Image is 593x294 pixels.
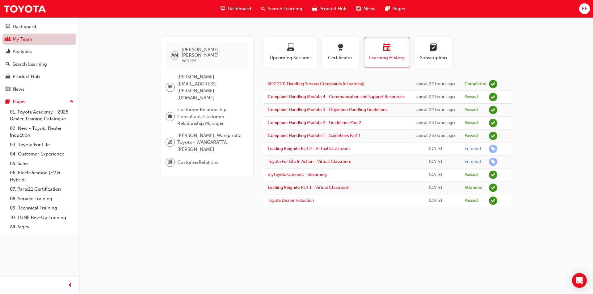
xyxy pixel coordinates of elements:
a: 08. Service Training [7,194,76,204]
span: learningRecordVerb_ATTEND-icon [489,184,497,192]
span: organisation-icon [168,139,172,147]
span: learningRecordVerb_COMPLETE-icon [489,80,497,88]
div: Passed [465,172,478,178]
span: chart-icon [6,49,10,55]
span: award-icon [337,44,344,52]
div: Passed [465,120,478,126]
span: up-icon [69,98,74,106]
span: learningRecordVerb_PASS-icon [489,132,497,140]
span: AM [171,52,178,59]
span: guage-icon [6,24,10,30]
a: guage-iconDashboard [216,2,256,15]
div: Wed Aug 20 2025 10:41:03 GMT+1000 (Australian Eastern Standard Time) [416,132,455,139]
span: Product Hub [319,5,347,12]
button: Learning History [364,37,410,68]
a: pages-iconPages [380,2,410,15]
div: Completed [465,81,486,87]
a: Analytics [2,46,76,57]
a: Complaint Handling Module 1 - Guidelines Part 1 [268,133,361,138]
span: car-icon [6,74,10,80]
div: Attended [465,185,482,191]
div: News [13,86,24,93]
a: car-iconProduct Hub [307,2,351,15]
span: Pages [392,5,405,12]
a: Dashboard [2,21,76,32]
a: 09. Technical Training [7,203,76,213]
a: 03. Toyota For Life [7,140,76,150]
span: people-icon [6,37,10,42]
a: Complaint Handling Module 3 - Objection Handling Guidelines [268,107,387,112]
span: Subscription [420,54,448,61]
div: Wed Aug 20 2025 10:52:16 GMT+1000 (Australian Eastern Standard Time) [416,119,455,126]
span: [PERSON_NAME][EMAIL_ADDRESS][PERSON_NAME][DOMAIN_NAME] [177,73,243,101]
a: 01. Toyota Academy - 2025 Dealer Training Catalogue [7,107,76,124]
a: Search Learning [2,59,76,70]
span: Search Learning [268,5,302,12]
div: Search Learning [12,61,47,68]
span: guage-icon [221,5,225,13]
a: 10. TUNE Rev-Up Training [7,213,76,222]
span: learningRecordVerb_PASS-icon [489,106,497,114]
div: Wed Aug 20 2025 11:43:48 GMT+1000 (Australian Eastern Standard Time) [416,106,455,114]
button: Certificates [322,37,359,68]
span: department-icon [168,158,172,166]
button: Upcoming Sessions [264,37,317,68]
span: search-icon [261,5,265,13]
a: Product Hub [2,71,76,82]
button: Pages [2,96,76,107]
span: Learning History [369,54,405,61]
div: Wed Aug 20 2025 12:17:00 GMT+1000 (Australian Eastern Standard Time) [416,81,455,88]
span: Certificates [326,54,354,61]
a: My Team [2,34,76,45]
span: learningplan-icon [430,44,437,52]
div: Dashboard [13,23,36,30]
span: email-icon [168,83,172,91]
span: 660275 [182,58,196,64]
a: News [2,84,76,95]
button: DashboardMy TeamAnalyticsSearch LearningProduct HubNews [2,20,76,96]
span: EF [582,5,587,12]
a: news-iconNews [351,2,380,15]
span: Customer Relationship Consultant, Customer Relationship Manager [177,106,243,127]
div: Analytics [13,48,32,55]
div: Wed Aug 20 2025 11:56:11 GMT+1000 (Australian Eastern Standard Time) [416,93,455,101]
span: news-icon [356,5,361,13]
span: Dashboard [228,5,251,12]
div: Passed [465,107,478,113]
span: search-icon [6,62,10,67]
span: pages-icon [6,99,10,105]
span: learningRecordVerb_PASS-icon [489,119,497,127]
span: prev-icon [68,282,73,289]
span: [PERSON_NAME] [PERSON_NAME] [182,47,243,58]
a: 04. Customer Experience [7,149,76,159]
div: Open Intercom Messenger [572,273,587,288]
a: 02. New - Toyota Dealer Induction [7,124,76,140]
div: Product Hub [13,73,40,80]
span: car-icon [312,5,317,13]
span: pages-icon [385,5,390,13]
div: Enrolled [465,159,481,165]
span: learningRecordVerb_PASS-icon [489,93,497,101]
a: Toyota For Life In Action - Virtual Classroom [268,159,351,164]
div: Passed [465,94,478,100]
a: Complaint Handling Module 2 - Guidelines Part 2 [268,120,361,125]
a: search-iconSearch Learning [256,2,307,15]
a: 05. Sales [7,159,76,168]
span: News [364,5,375,12]
div: Passed [465,133,478,139]
button: Subscription [415,37,452,68]
a: Complaint Handling Module 4 - Communication and Support Resources [268,94,405,99]
a: All Pages [7,222,76,232]
img: Trak [3,2,46,16]
span: learningRecordVerb_ENROLL-icon [489,158,497,166]
div: Enrolled [465,146,481,152]
a: SPK11101 Handling Serious Complaints (eLearning) [268,81,364,86]
span: calendar-icon [383,44,391,52]
div: Pages [13,98,25,105]
span: [PERSON_NAME], Wangaratta Toyota - WANGARATTA, [PERSON_NAME] [177,132,243,153]
span: news-icon [6,87,10,92]
span: laptop-icon [287,44,294,52]
span: CustomerRelations [177,159,218,166]
div: Mon Aug 18 2025 14:09:26 GMT+1000 (Australian Eastern Standard Time) [416,171,455,178]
